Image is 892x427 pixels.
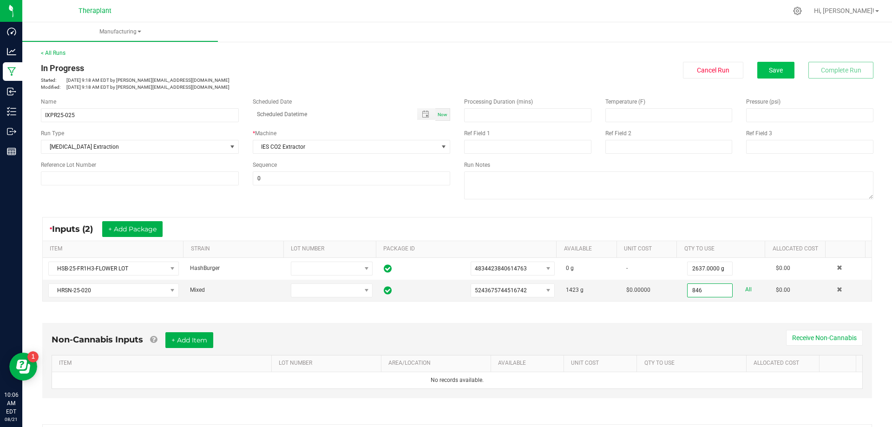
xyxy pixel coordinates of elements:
[291,245,372,253] a: LOT NUMBERSortable
[7,47,16,56] inline-svg: Analytics
[253,99,292,105] span: Scheduled Date
[9,353,37,381] iframe: Resource center
[41,62,450,74] div: In Progress
[814,7,874,14] span: Hi, [PERSON_NAME]!
[626,287,650,293] span: $0.00000
[52,372,862,388] td: No records available.
[7,107,16,116] inline-svg: Inventory
[464,162,490,168] span: Run Notes
[22,22,218,42] a: Manufacturing
[150,335,157,345] a: Add Non-Cannabis items that were also consumed in the run (e.g. gloves and packaging); Also add N...
[683,62,743,79] button: Cancel Run
[384,285,392,296] span: In Sync
[52,224,102,234] span: Inputs (2)
[4,416,18,423] p: 08/21
[827,360,853,367] a: Sortable
[253,140,439,153] span: IES CO2 Extractor
[697,66,729,74] span: Cancel Run
[49,262,167,275] span: HSB-25-FR1H3-FLOWER LOT
[27,351,39,362] iframe: Resource center unread badge
[165,332,213,348] button: + Add Item
[417,108,435,120] span: Toggle popup
[41,129,64,138] span: Run Type
[792,7,803,15] div: Manage settings
[475,265,527,272] span: 4834423840614763
[566,265,569,271] span: 0
[746,99,780,105] span: Pressure (psi)
[821,66,861,74] span: Complete Run
[605,99,645,105] span: Temperature (F)
[50,245,180,253] a: ITEMSortable
[52,335,143,345] span: Non-Cannabis Inputs
[605,130,631,137] span: Ref Field 2
[7,27,16,36] inline-svg: Dashboard
[49,284,167,297] span: HRSN-25-020
[626,265,628,271] span: -
[190,265,220,271] span: HashBurger
[644,360,743,367] a: QTY TO USESortable
[757,62,794,79] button: Save
[475,287,527,294] span: 5243675744516742
[624,245,673,253] a: Unit CostSortable
[808,62,873,79] button: Complete Run
[388,360,487,367] a: AREA/LOCATIONSortable
[279,360,377,367] a: LOT NUMBERSortable
[79,7,111,15] span: Theraplant
[41,50,66,56] a: < All Runs
[564,245,613,253] a: AVAILABLESortable
[571,360,633,367] a: Unit CostSortable
[48,262,179,276] span: NO DATA FOUND
[190,287,205,293] span: Mixed
[786,330,863,346] button: Receive Non-Cannabis
[438,112,447,117] span: Now
[41,77,66,84] span: Started:
[7,147,16,156] inline-svg: Reports
[773,245,822,253] a: Allocated CostSortable
[498,360,560,367] a: AVAILABLESortable
[769,66,783,74] span: Save
[754,360,816,367] a: Allocated CostSortable
[7,67,16,76] inline-svg: Manufacturing
[383,245,553,253] a: PACKAGE IDSortable
[41,77,450,84] p: [DATE] 9:18 AM EDT by [PERSON_NAME][EMAIL_ADDRESS][DOMAIN_NAME]
[566,287,579,293] span: 1423
[7,87,16,96] inline-svg: Inbound
[41,99,56,105] span: Name
[255,130,276,137] span: Machine
[7,127,16,136] inline-svg: Outbound
[833,245,862,253] a: Sortable
[776,265,790,271] span: $0.00
[464,130,490,137] span: Ref Field 1
[102,221,163,237] button: + Add Package
[253,108,408,120] input: Scheduled Datetime
[471,262,555,276] span: NO DATA FOUND
[746,130,772,137] span: Ref Field 3
[41,140,227,153] span: [MEDICAL_DATA] Extraction
[571,265,574,271] span: g
[4,391,18,416] p: 10:06 AM EDT
[41,84,66,91] span: Modified:
[776,287,790,293] span: $0.00
[41,162,96,168] span: Reference Lot Number
[59,360,268,367] a: ITEMSortable
[471,283,555,297] span: NO DATA FOUND
[191,245,280,253] a: STRAINSortable
[22,28,218,36] span: Manufacturing
[384,263,392,274] span: In Sync
[684,245,761,253] a: QTY TO USESortable
[745,283,752,296] a: All
[41,84,450,91] p: [DATE] 9:18 AM EDT by [PERSON_NAME][EMAIL_ADDRESS][DOMAIN_NAME]
[580,287,584,293] span: g
[253,162,277,168] span: Sequence
[464,99,533,105] span: Processing Duration (mins)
